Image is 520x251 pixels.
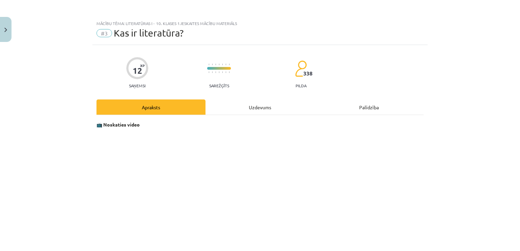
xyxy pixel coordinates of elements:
img: icon-short-line-57e1e144782c952c97e751825c79c345078a6d821885a25fce030b3d8c18986b.svg [215,64,216,65]
span: #3 [96,29,112,37]
div: 12 [133,66,142,75]
strong: 📺 Noskaties video [96,121,140,128]
span: 338 [303,70,312,76]
p: Saņemsi [126,83,148,88]
img: icon-short-line-57e1e144782c952c97e751825c79c345078a6d821885a25fce030b3d8c18986b.svg [212,64,213,65]
div: Mācību tēma: Literatūras i - 10. klases 1.ieskaites mācību materiāls [96,21,424,26]
div: Uzdevums [205,99,315,115]
p: pilda [296,83,306,88]
img: icon-short-line-57e1e144782c952c97e751825c79c345078a6d821885a25fce030b3d8c18986b.svg [222,71,223,73]
img: icon-short-line-57e1e144782c952c97e751825c79c345078a6d821885a25fce030b3d8c18986b.svg [215,71,216,73]
img: icon-short-line-57e1e144782c952c97e751825c79c345078a6d821885a25fce030b3d8c18986b.svg [222,64,223,65]
img: icon-short-line-57e1e144782c952c97e751825c79c345078a6d821885a25fce030b3d8c18986b.svg [229,71,230,73]
img: students-c634bb4e5e11cddfef0936a35e636f08e4e9abd3cc4e673bd6f9a4125e45ecb1.svg [295,60,307,77]
span: Kas ir literatūra? [114,27,183,39]
p: Sarežģīts [209,83,229,88]
span: XP [140,64,145,67]
div: Apraksts [96,99,205,115]
div: Palīdzība [315,99,424,115]
img: icon-close-lesson-0947bae3869378f0d4975bcd49f059093ad1ed9edebbc8119c70593378902aed.svg [4,28,7,32]
img: icon-short-line-57e1e144782c952c97e751825c79c345078a6d821885a25fce030b3d8c18986b.svg [229,64,230,65]
img: icon-short-line-57e1e144782c952c97e751825c79c345078a6d821885a25fce030b3d8c18986b.svg [212,71,213,73]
